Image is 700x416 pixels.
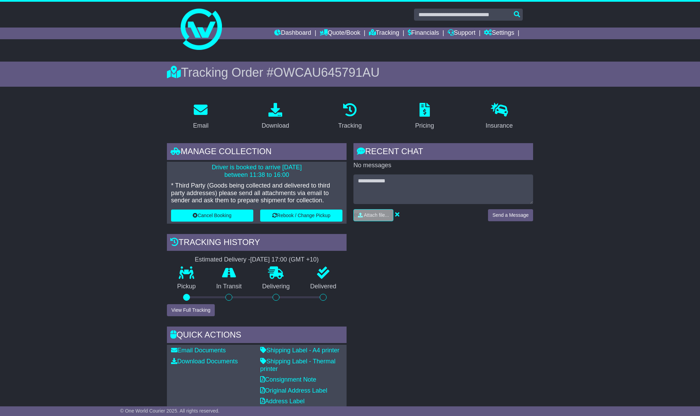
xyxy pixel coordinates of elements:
[338,121,362,130] div: Tracking
[260,358,336,372] a: Shipping Label - Thermal printer
[334,100,366,133] a: Tracking
[171,182,342,204] p: * Third Party (Goods being collected and delivered to third party addresses) please send all atta...
[167,283,206,290] p: Pickup
[167,304,215,316] button: View Full Tracking
[193,121,209,130] div: Email
[274,28,311,39] a: Dashboard
[250,256,319,264] div: [DATE] 17:00 (GMT +10)
[369,28,399,39] a: Tracking
[260,376,316,383] a: Consignment Note
[171,164,342,179] p: Driver is booked to arrive [DATE] between 11:38 to 16:00
[171,347,226,354] a: Email Documents
[411,100,438,133] a: Pricing
[488,209,533,221] button: Send a Message
[320,28,360,39] a: Quote/Book
[260,210,342,222] button: Rebook / Change Pickup
[167,234,347,253] div: Tracking history
[353,143,533,162] div: RECENT CHAT
[167,143,347,162] div: Manage collection
[171,358,238,365] a: Download Documents
[171,210,253,222] button: Cancel Booking
[189,100,213,133] a: Email
[408,28,439,39] a: Financials
[260,387,327,394] a: Original Address Label
[448,28,476,39] a: Support
[274,65,380,79] span: OWCAU645791AU
[167,327,347,345] div: Quick Actions
[260,398,305,405] a: Address Label
[167,65,533,80] div: Tracking Order #
[415,121,434,130] div: Pricing
[257,100,294,133] a: Download
[262,121,289,130] div: Download
[206,283,252,290] p: In Transit
[486,121,513,130] div: Insurance
[260,347,339,354] a: Shipping Label - A4 printer
[300,283,347,290] p: Delivered
[120,408,220,414] span: © One World Courier 2025. All rights reserved.
[481,100,517,133] a: Insurance
[252,283,300,290] p: Delivering
[353,162,533,169] p: No messages
[484,28,514,39] a: Settings
[167,256,347,264] div: Estimated Delivery -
